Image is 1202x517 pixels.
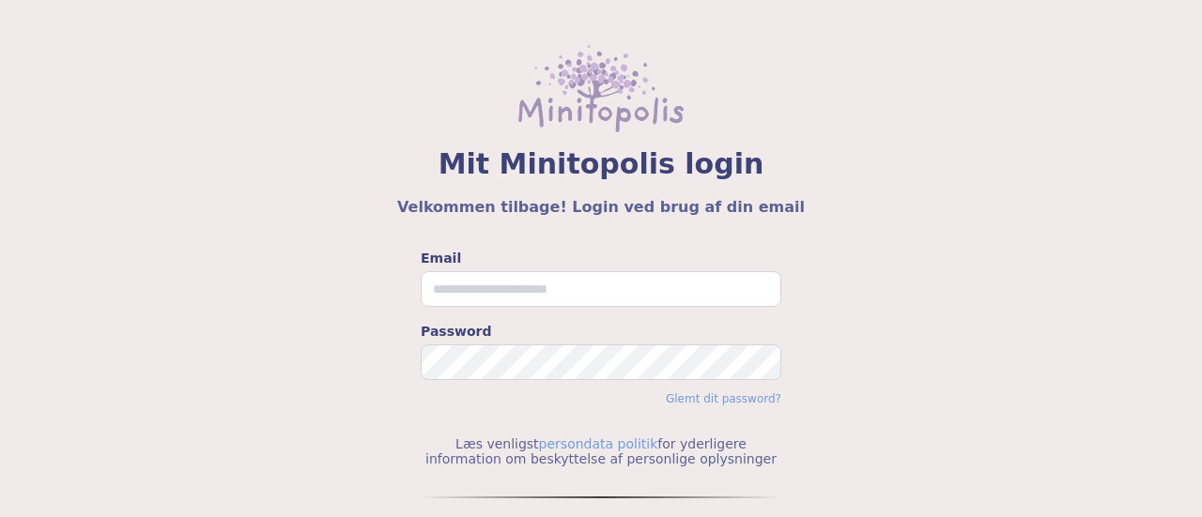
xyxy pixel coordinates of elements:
label: Password [421,322,781,341]
span: Mit Minitopolis login [45,147,1157,181]
a: Glemt dit password? [666,392,781,405]
h5: Velkommen tilbage! Login ved brug af din email [45,196,1157,219]
a: persondata politik [539,436,658,451]
label: Email [421,249,781,267]
p: Læs venligst for yderligere information om beskyttelse af personlige oplysninger [421,436,781,466]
